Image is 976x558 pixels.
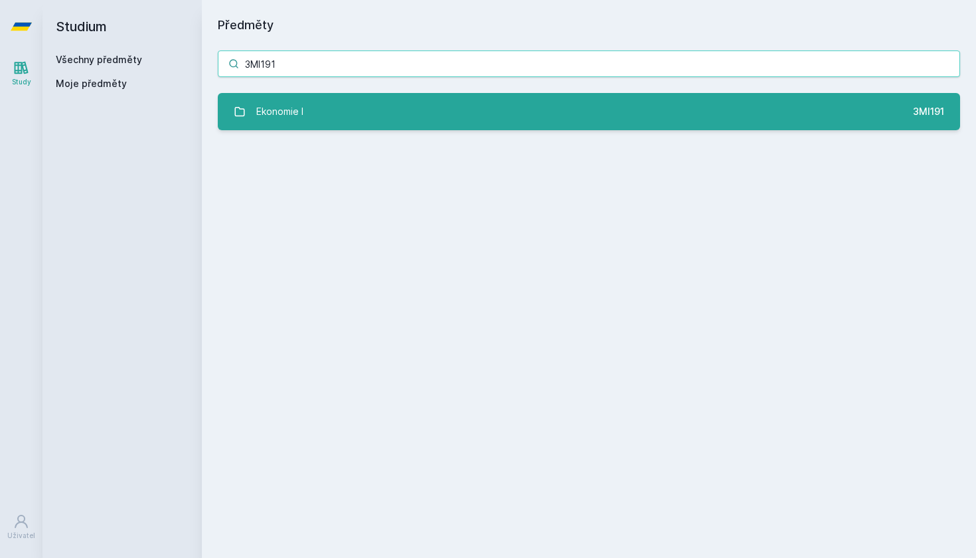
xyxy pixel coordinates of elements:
[3,507,40,547] a: Uživatel
[218,16,960,35] h1: Předměty
[56,54,142,65] a: Všechny předměty
[56,77,127,90] span: Moje předměty
[218,50,960,77] input: Název nebo ident předmětu…
[218,93,960,130] a: Ekonomie I 3MI191
[913,105,944,118] div: 3MI191
[12,77,31,87] div: Study
[7,531,35,541] div: Uživatel
[3,53,40,94] a: Study
[256,98,303,125] div: Ekonomie I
